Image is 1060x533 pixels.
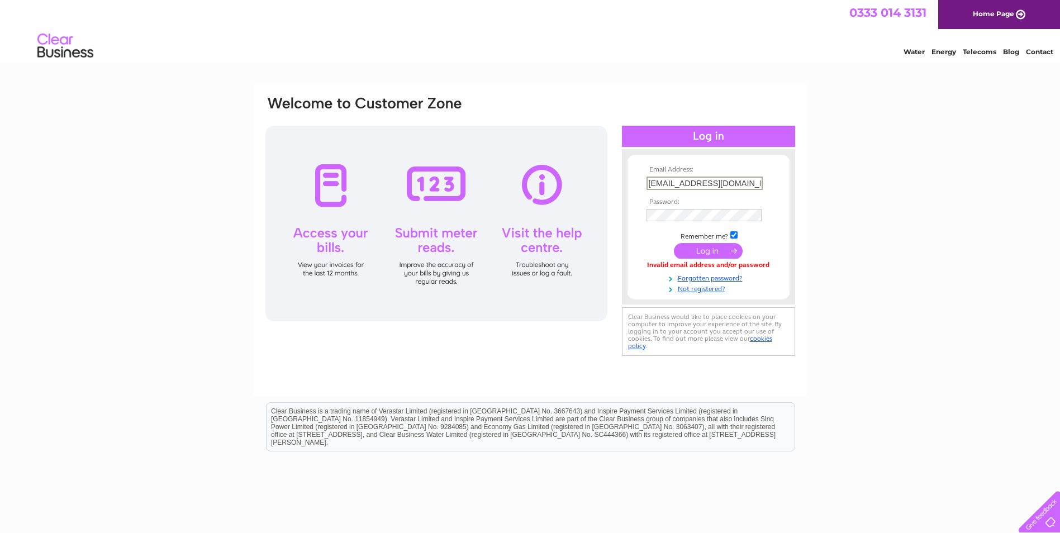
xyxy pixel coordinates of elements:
th: Password: [644,198,773,206]
a: 0333 014 3131 [849,6,926,20]
a: Not registered? [647,283,773,293]
a: Water [904,47,925,56]
div: Clear Business is a trading name of Verastar Limited (registered in [GEOGRAPHIC_DATA] No. 3667643... [267,6,795,54]
div: Clear Business would like to place cookies on your computer to improve your experience of the sit... [622,307,795,356]
a: Blog [1003,47,1019,56]
img: logo.png [37,29,94,63]
input: Submit [674,243,743,259]
a: cookies policy [628,335,772,350]
a: Energy [931,47,956,56]
div: Invalid email address and/or password [647,261,771,269]
a: Telecoms [963,47,996,56]
a: Forgotten password? [647,272,773,283]
th: Email Address: [644,166,773,174]
a: Contact [1026,47,1053,56]
td: Remember me? [644,230,773,241]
